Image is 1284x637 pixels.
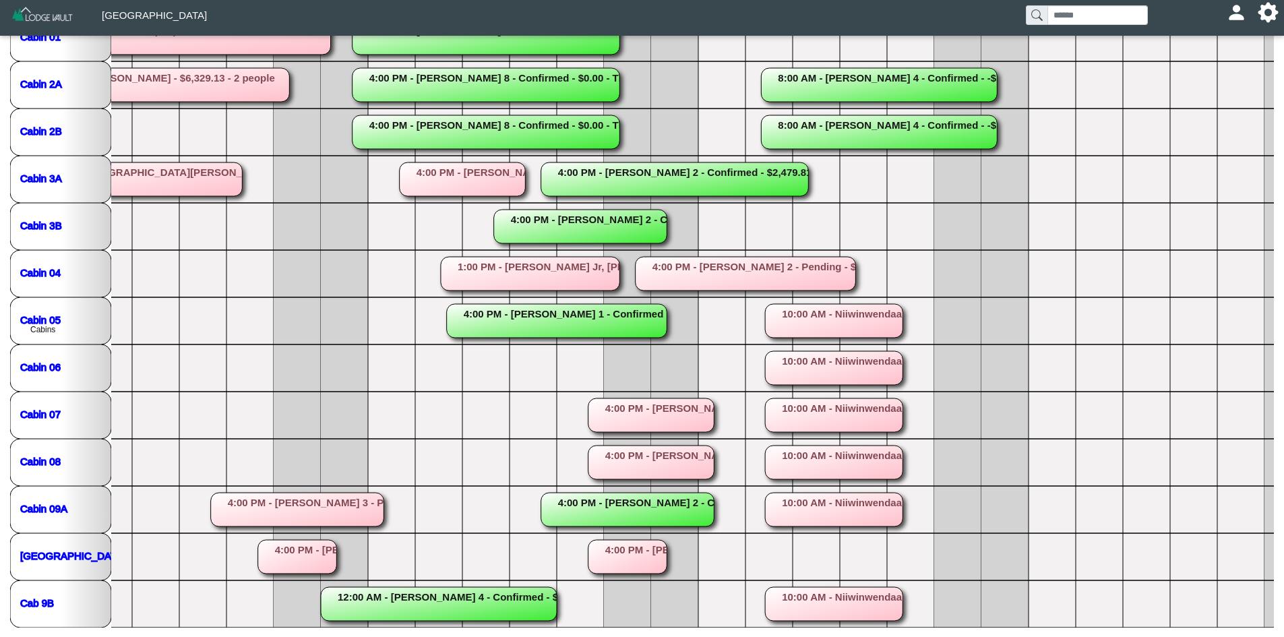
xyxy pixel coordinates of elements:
text: Cabins [30,325,55,334]
svg: gear fill [1263,7,1273,18]
a: Cabin 3B [20,219,62,231]
a: Cabin 2A [20,78,62,89]
svg: person fill [1231,7,1242,18]
svg: search [1031,9,1042,20]
a: Cabin 08 [20,455,61,466]
a: Cab 9B [20,597,54,608]
a: Cabin 2B [20,125,62,136]
img: Z [11,5,75,29]
a: Cabin 09A [20,502,67,514]
a: Cabin 01 [20,30,61,42]
a: Cabin 3A [20,172,62,183]
a: Cabin 07 [20,408,61,419]
a: [GEOGRAPHIC_DATA] [20,549,125,561]
a: Cabin 04 [20,266,61,278]
a: Cabin 06 [20,361,61,372]
a: Cabin 05 [20,313,61,325]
